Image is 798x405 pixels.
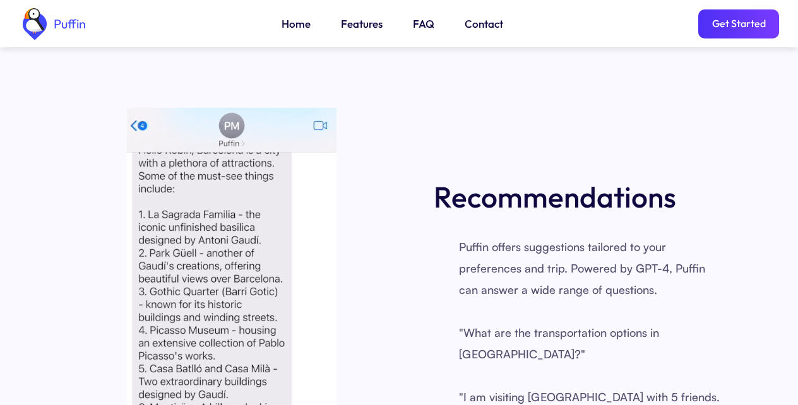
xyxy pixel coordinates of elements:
a: Contact [465,16,503,32]
a: Get Started [698,9,779,38]
a: FAQ [413,16,434,32]
a: Home [282,16,311,32]
a: home [19,8,86,40]
h3: Recommendations [434,177,676,217]
div: Puffin [51,18,86,30]
a: Features [341,16,383,32]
